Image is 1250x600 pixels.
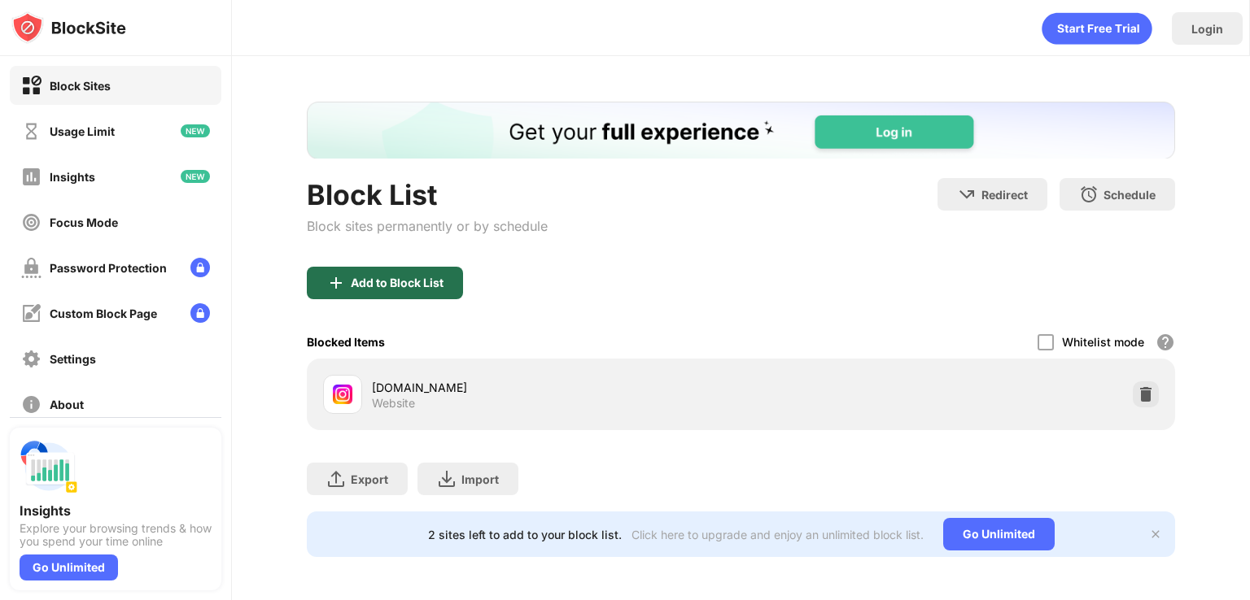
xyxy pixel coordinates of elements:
img: insights-off.svg [21,167,42,187]
div: Block Sites [50,79,111,93]
div: Export [351,472,388,486]
div: 2 sites left to add to your block list. [428,528,622,541]
div: Schedule [1104,188,1156,202]
img: new-icon.svg [181,170,210,183]
div: Focus Mode [50,215,118,229]
div: About [50,398,84,411]
div: Password Protection [50,261,167,275]
div: Blocked Items [307,335,385,349]
img: about-off.svg [21,394,42,415]
img: focus-off.svg [21,212,42,233]
img: favicons [333,385,352,404]
div: Login [1191,22,1223,36]
img: x-button.svg [1149,528,1162,541]
img: time-usage-off.svg [21,121,42,141]
div: Go Unlimited [943,518,1055,550]
div: animation [1042,12,1152,45]
div: Insights [50,170,95,184]
div: Click here to upgrade and enjoy an unlimited block list. [632,528,924,541]
div: Block sites permanently or by schedule [307,218,548,234]
div: Settings [50,352,96,366]
img: customize-block-page-off.svg [21,303,42,324]
img: block-on.svg [21,76,42,96]
div: Block List [307,178,548,211]
iframe: Banner [307,102,1175,159]
div: Insights [20,502,212,519]
div: Explore your browsing trends & how you spend your time online [20,522,212,548]
div: Whitelist mode [1062,335,1144,349]
img: new-icon.svg [181,124,210,137]
div: Import [461,472,499,486]
div: Website [372,396,415,411]
img: push-insights.svg [20,437,78,496]
div: Go Unlimited [20,554,118,580]
div: [DOMAIN_NAME] [372,379,741,396]
div: Custom Block Page [50,307,157,320]
img: settings-off.svg [21,349,42,369]
img: logo-blocksite.svg [11,11,126,44]
img: password-protection-off.svg [21,258,42,278]
div: Redirect [981,188,1028,202]
div: Add to Block List [351,276,444,289]
img: lock-menu.svg [190,303,210,323]
div: Usage Limit [50,124,115,138]
img: lock-menu.svg [190,258,210,277]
